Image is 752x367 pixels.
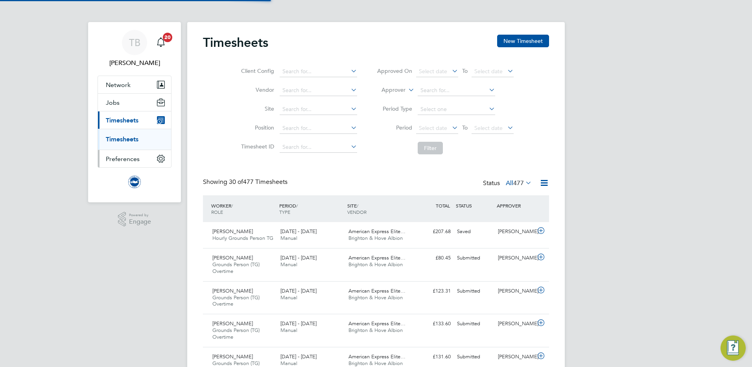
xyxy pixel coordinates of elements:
label: All [506,179,532,187]
span: / [231,202,233,209]
input: Select one [418,104,495,115]
input: Search for... [280,142,357,153]
span: Grounds Person (TG) Overtime [212,327,260,340]
span: TOTAL [436,202,450,209]
button: Filter [418,142,443,154]
div: PERIOD [277,198,345,219]
span: [PERSON_NAME] [212,287,253,294]
div: [PERSON_NAME] [495,285,536,298]
div: Submitted [454,252,495,265]
span: [PERSON_NAME] [212,254,253,261]
div: STATUS [454,198,495,213]
nav: Main navigation [88,22,181,202]
span: Hourly Grounds Person TG [212,235,273,241]
a: 20 [153,30,169,55]
span: Grounds Person (TG) Overtime [212,294,260,308]
div: £207.68 [413,225,454,238]
span: VENDOR [347,209,367,215]
span: Brighton & Hove Albion [348,261,403,268]
span: Brighton & Hove Albion [348,360,403,367]
h2: Timesheets [203,35,268,50]
span: American Express Elite… [348,287,405,294]
label: Approver [370,86,405,94]
label: Timesheet ID [239,143,274,150]
img: brightonandhovealbion-logo-retina.png [128,176,141,188]
div: £131.60 [413,350,454,363]
div: Submitted [454,285,495,298]
a: Go to home page [98,176,171,188]
div: Submitted [454,317,495,330]
div: £123.31 [413,285,454,298]
span: Manual [280,360,297,367]
div: Timesheets [98,129,171,150]
div: Saved [454,225,495,238]
input: Search for... [418,85,495,96]
span: American Express Elite… [348,353,405,360]
span: [DATE] - [DATE] [280,353,317,360]
div: [PERSON_NAME] [495,350,536,363]
span: Select date [419,68,447,75]
span: American Express Elite… [348,254,405,261]
span: [PERSON_NAME] [212,353,253,360]
label: Client Config [239,67,274,74]
span: Jobs [106,99,120,106]
span: Select date [419,124,447,132]
span: American Express Elite… [348,228,405,235]
span: Grounds Person (TG) Overtime [212,261,260,274]
button: Preferences [98,150,171,167]
label: Approved On [377,67,412,74]
div: [PERSON_NAME] [495,317,536,330]
span: Brighton & Hove Albion [348,235,403,241]
span: Manual [280,235,297,241]
div: APPROVER [495,198,536,213]
span: American Express Elite… [348,320,405,327]
span: [PERSON_NAME] [212,228,253,235]
div: £80.45 [413,252,454,265]
span: 477 Timesheets [229,178,288,186]
button: New Timesheet [497,35,549,47]
label: Position [239,124,274,131]
span: 30 of [229,178,243,186]
span: Timesheets [106,117,138,124]
span: Manual [280,294,297,301]
span: Preferences [106,155,140,163]
div: SITE [345,198,413,219]
span: Select date [474,124,503,132]
span: Powered by [129,212,151,219]
a: Timesheets [106,135,138,143]
span: [DATE] - [DATE] [280,287,317,294]
span: Thomas Bilton [98,58,171,68]
span: Network [106,81,131,89]
label: Period [377,124,412,131]
span: / [296,202,298,209]
input: Search for... [280,66,357,77]
span: Brighton & Hove Albion [348,327,403,334]
div: £133.60 [413,317,454,330]
span: Select date [474,68,503,75]
div: Submitted [454,350,495,363]
span: Manual [280,261,297,268]
span: TB [129,37,140,48]
label: Site [239,105,274,112]
div: WORKER [209,198,277,219]
span: 20 [163,33,172,42]
a: TB[PERSON_NAME] [98,30,171,68]
span: To [460,66,470,76]
span: Manual [280,327,297,334]
a: Powered byEngage [118,212,151,227]
input: Search for... [280,123,357,134]
span: Engage [129,219,151,225]
span: TYPE [279,209,290,215]
span: To [460,122,470,133]
button: Jobs [98,94,171,111]
div: Status [483,178,533,189]
div: [PERSON_NAME] [495,252,536,265]
label: Period Type [377,105,412,112]
span: Brighton & Hove Albion [348,294,403,301]
span: / [357,202,358,209]
span: [DATE] - [DATE] [280,228,317,235]
span: [DATE] - [DATE] [280,254,317,261]
input: Search for... [280,104,357,115]
span: [DATE] - [DATE] [280,320,317,327]
button: Network [98,76,171,93]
